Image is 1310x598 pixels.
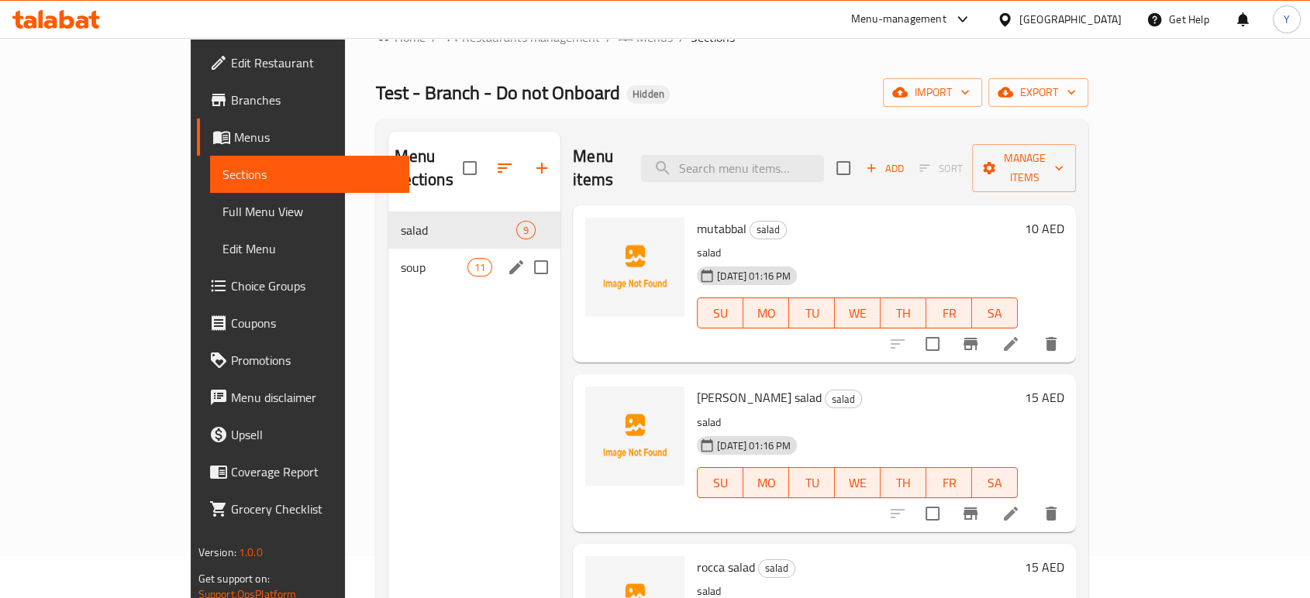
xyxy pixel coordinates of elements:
span: salad [826,390,861,408]
div: Hidden [626,85,670,104]
li: / [606,28,612,46]
a: Upsell [197,416,409,453]
div: salad [750,221,787,239]
span: salad [759,559,795,577]
span: Y [1284,11,1290,28]
span: SU [704,472,737,494]
span: Get support on: [198,569,270,589]
span: Version: [198,542,236,562]
a: Restaurants management [443,27,600,47]
div: [GEOGRAPHIC_DATA] [1019,11,1122,28]
a: Sections [210,156,409,193]
p: salad [697,413,1018,432]
button: Manage items [972,144,1076,192]
nav: Menu sections [388,205,560,292]
span: export [1001,83,1076,102]
button: Branch-specific-item [952,325,989,363]
nav: breadcrumb [376,27,1088,47]
span: mutabbal [697,217,746,240]
h6: 15 AED [1024,387,1064,408]
span: 1.0.0 [239,542,263,562]
button: TH [881,467,926,498]
div: items [516,221,536,239]
div: items [467,258,492,277]
button: FR [926,297,972,328]
span: MO [750,302,783,325]
button: FR [926,467,972,498]
h2: Menu items [573,145,622,191]
div: soup11edit [388,249,560,286]
button: SA [972,467,1018,498]
button: SU [697,297,743,328]
a: Edit Restaurant [197,44,409,81]
span: Upsell [231,425,397,444]
span: Coupons [231,314,397,332]
button: Add [860,156,909,180]
h6: 15 AED [1024,556,1064,578]
button: export [988,78,1088,107]
span: Test - Branch - Do not Onboard [376,75,620,110]
a: Coupons [197,304,409,342]
li: / [678,28,684,46]
span: Restaurants management [462,28,600,46]
span: FR [933,302,966,325]
button: Branch-specific-item [952,495,989,532]
span: rocca salad [697,555,755,579]
button: WE [835,297,881,328]
h6: 10 AED [1024,218,1064,239]
span: [PERSON_NAME] salad [697,386,822,409]
span: [DATE] 01:16 PM [711,438,797,453]
button: MO [743,467,789,498]
button: edit [505,256,528,279]
span: Menus [234,128,397,146]
span: 9 [517,223,535,238]
span: Select to update [916,497,949,530]
div: salad [758,559,795,578]
a: Promotions [197,342,409,379]
a: Menus [618,27,672,47]
div: soup [401,258,467,277]
span: SA [978,302,1012,325]
span: Choice Groups [231,277,397,295]
span: Edit Menu [222,239,397,258]
button: delete [1032,495,1070,532]
span: Sections [222,165,397,184]
div: salad [825,390,862,408]
button: Add section [523,149,560,187]
div: Menu-management [851,10,946,29]
span: import [895,83,970,102]
a: Grocery Checklist [197,490,409,528]
span: Add item [860,156,909,180]
button: WE [835,467,881,498]
span: Promotions [231,351,397,369]
span: Manage items [984,149,1064,187]
span: Add [864,160,905,177]
a: Edit menu item [1001,504,1020,523]
span: Sort sections [486,149,523,187]
span: Select section [827,152,860,184]
span: Select all sections [453,152,486,184]
span: SA [978,472,1012,494]
div: salad9 [388,211,560,249]
span: MO [750,472,783,494]
h2: Menu sections [395,145,463,191]
span: TU [795,302,829,325]
input: search [641,155,824,182]
span: Coverage Report [231,462,397,481]
a: Coverage Report [197,453,409,490]
span: Branches [231,91,397,109]
img: mutabbal [585,218,684,317]
span: TU [795,472,829,494]
button: TU [789,467,835,498]
a: Choice Groups [197,267,409,304]
img: ceaser salad [585,387,684,486]
li: / [432,28,437,46]
a: Menu disclaimer [197,379,409,416]
a: Branches [197,81,409,119]
a: Full Menu View [210,193,409,230]
span: TH [887,472,920,494]
span: Edit Restaurant [231,53,397,72]
span: TH [887,302,920,325]
span: Full Menu View [222,202,397,221]
button: delete [1032,325,1070,363]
